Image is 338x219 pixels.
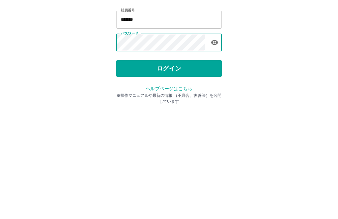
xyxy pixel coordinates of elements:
button: ログイン [116,114,222,130]
label: パスワード [121,85,138,90]
p: ※操作マニュアルや最新の情報 （不具合、改善等）を公開しています [116,146,222,158]
h2: ログイン [148,41,191,54]
a: ヘルプページはこちら [146,140,192,145]
label: 社員番号 [121,62,135,67]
